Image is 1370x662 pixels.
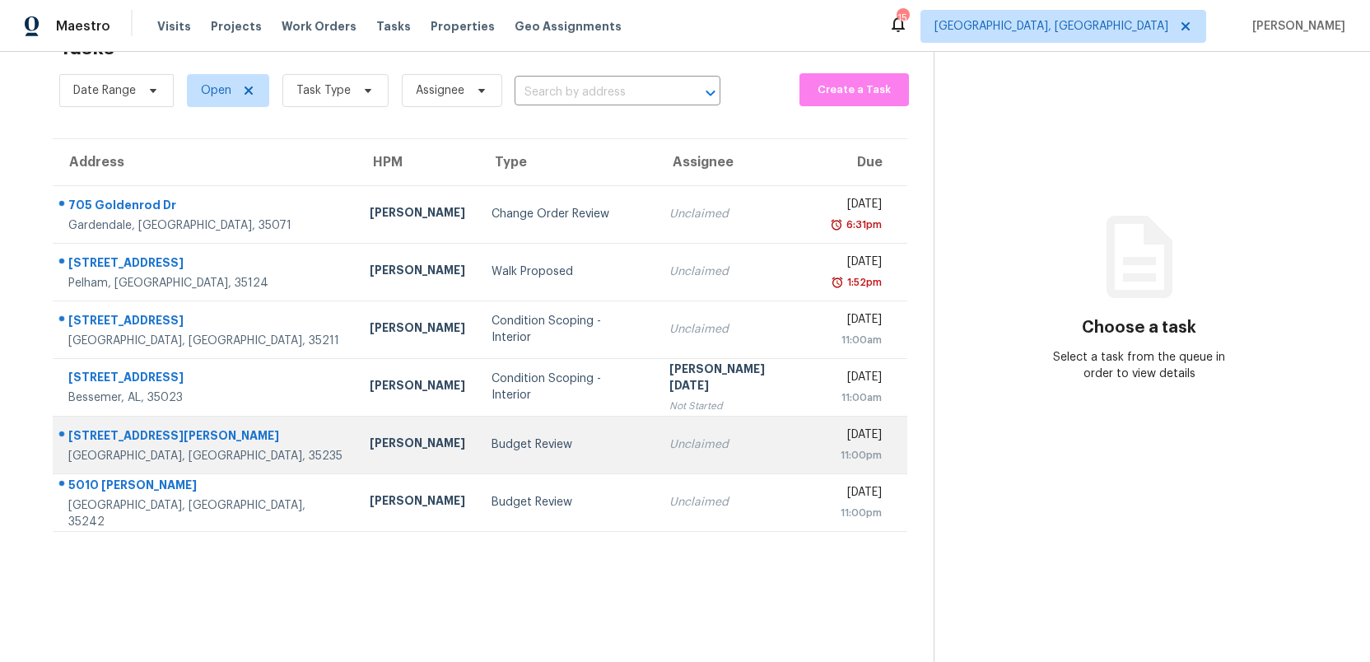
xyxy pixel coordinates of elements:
div: Gardendale, [GEOGRAPHIC_DATA], 35071 [68,217,343,234]
div: [GEOGRAPHIC_DATA], [GEOGRAPHIC_DATA], 35242 [68,497,343,530]
span: Create a Task [808,81,901,100]
div: Budget Review [492,436,643,453]
span: Geo Assignments [515,18,622,35]
div: [DATE] [831,254,883,274]
div: [DATE] [831,311,883,332]
div: Unclaimed [669,321,804,338]
button: Open [699,82,722,105]
div: Unclaimed [669,206,804,222]
th: Type [478,139,656,185]
div: 11:00pm [831,447,883,464]
div: [PERSON_NAME] [370,435,465,455]
div: [PERSON_NAME] [370,262,465,282]
span: Task Type [296,82,351,99]
div: 1:52pm [844,274,882,291]
span: Visits [157,18,191,35]
div: Unclaimed [669,263,804,280]
span: Projects [211,18,262,35]
div: [GEOGRAPHIC_DATA], [GEOGRAPHIC_DATA], 35211 [68,333,343,349]
div: Bessemer, AL, 35023 [68,389,343,406]
div: [STREET_ADDRESS] [68,254,343,275]
input: Search by address [515,80,674,105]
div: [PERSON_NAME] [370,377,465,398]
img: Overdue Alarm Icon [831,274,844,291]
div: Walk Proposed [492,263,643,280]
div: [DATE] [831,427,883,447]
span: Open [201,82,231,99]
img: Overdue Alarm Icon [830,217,843,233]
div: [PERSON_NAME] [370,319,465,340]
th: Due [818,139,908,185]
div: Pelham, [GEOGRAPHIC_DATA], 35124 [68,275,343,291]
div: [STREET_ADDRESS][PERSON_NAME] [68,427,343,448]
div: 5010 [PERSON_NAME] [68,477,343,497]
div: 11:00pm [831,505,883,521]
div: 15 [897,10,908,26]
div: Unclaimed [669,494,804,510]
span: Assignee [416,82,464,99]
div: [DATE] [831,484,883,505]
span: Work Orders [282,18,356,35]
div: Condition Scoping - Interior [492,313,643,346]
th: Assignee [656,139,818,185]
h2: Tasks [59,40,114,56]
div: Not Started [669,398,804,414]
div: [PERSON_NAME] [370,204,465,225]
div: [DATE] [831,369,883,389]
div: [DATE] [831,196,883,217]
div: Budget Review [492,494,643,510]
span: [GEOGRAPHIC_DATA], [GEOGRAPHIC_DATA] [934,18,1168,35]
div: Change Order Review [492,206,643,222]
div: [STREET_ADDRESS] [68,312,343,333]
div: [PERSON_NAME] [370,492,465,513]
div: [PERSON_NAME][DATE] [669,361,804,398]
div: Condition Scoping - Interior [492,371,643,403]
div: Select a task from the queue in order to view details [1037,349,1242,382]
div: 6:31pm [843,217,882,233]
div: [STREET_ADDRESS] [68,369,343,389]
h3: Choose a task [1082,319,1196,336]
div: [GEOGRAPHIC_DATA], [GEOGRAPHIC_DATA], 35235 [68,448,343,464]
button: Create a Task [799,73,909,106]
th: Address [53,139,356,185]
span: Maestro [56,18,110,35]
span: Tasks [376,21,411,32]
div: Unclaimed [669,436,804,453]
div: 11:00am [831,389,883,406]
span: Date Range [73,82,136,99]
div: 705 Goldenrod Dr [68,197,343,217]
div: 11:00am [831,332,883,348]
span: Properties [431,18,495,35]
th: HPM [356,139,478,185]
span: [PERSON_NAME] [1246,18,1345,35]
